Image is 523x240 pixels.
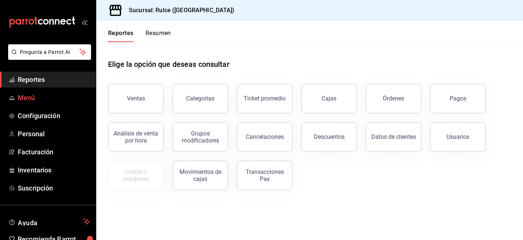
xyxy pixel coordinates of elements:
[383,95,404,102] div: Órdenes
[246,133,284,140] div: Cancelaciones
[18,165,90,175] span: Inventarios
[322,94,337,103] div: Cajas
[20,48,80,56] span: Pregunta a Parrot AI
[301,122,357,152] button: Descuentos
[5,54,91,61] a: Pregunta a Parrot AI
[113,168,159,182] div: Costos y márgenes
[314,133,345,140] div: Descuentos
[366,122,421,152] button: Datos de clientes
[371,133,416,140] div: Datos de clientes
[446,133,469,140] div: Usuarios
[108,30,171,42] div: navigation tabs
[108,59,229,70] h1: Elige la opción que deseas consultar
[18,129,90,139] span: Personal
[18,93,90,103] span: Menú
[301,84,357,113] a: Cajas
[145,30,171,42] button: Resumen
[113,130,159,144] div: Análisis de venta por hora
[81,19,87,25] button: open_drawer_menu
[108,161,164,190] button: Contrata inventarios para ver este reporte
[123,6,235,15] h3: Sucursal: Rulce ([GEOGRAPHIC_DATA])
[172,161,228,190] button: Movimientos de cajas
[186,95,214,102] div: Categorías
[127,95,145,102] div: Ventas
[237,122,292,152] button: Cancelaciones
[366,84,421,113] button: Órdenes
[18,75,90,85] span: Reportes
[18,183,90,193] span: Suscripción
[244,95,286,102] div: Ticket promedio
[108,84,164,113] button: Ventas
[172,84,228,113] button: Categorías
[172,122,228,152] button: Grupos modificadores
[18,111,90,121] span: Configuración
[18,147,90,157] span: Facturación
[18,217,80,226] span: Ayuda
[108,30,134,42] button: Reportes
[177,168,223,182] div: Movimientos de cajas
[450,95,466,102] div: Pagos
[430,122,486,152] button: Usuarios
[177,130,223,144] div: Grupos modificadores
[430,84,486,113] button: Pagos
[108,122,164,152] button: Análisis de venta por hora
[237,161,292,190] button: Transacciones Pay
[8,44,91,60] button: Pregunta a Parrot AI
[242,168,288,182] div: Transacciones Pay
[237,84,292,113] button: Ticket promedio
